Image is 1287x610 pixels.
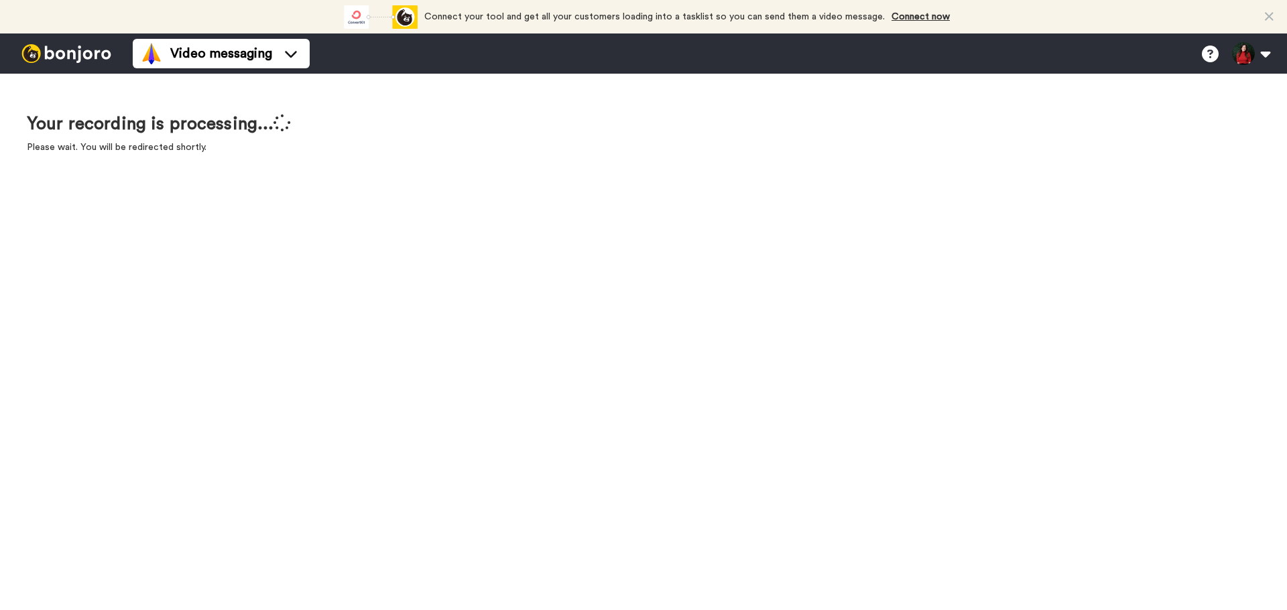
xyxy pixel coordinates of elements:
div: animation [344,5,418,29]
span: Video messaging [170,44,272,63]
a: Connect now [892,12,950,21]
p: Please wait. You will be redirected shortly. [27,141,291,154]
img: bj-logo-header-white.svg [16,44,117,63]
h1: Your recording is processing... [27,114,291,134]
img: vm-color.svg [141,43,162,64]
span: Connect your tool and get all your customers loading into a tasklist so you can send them a video... [424,12,885,21]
